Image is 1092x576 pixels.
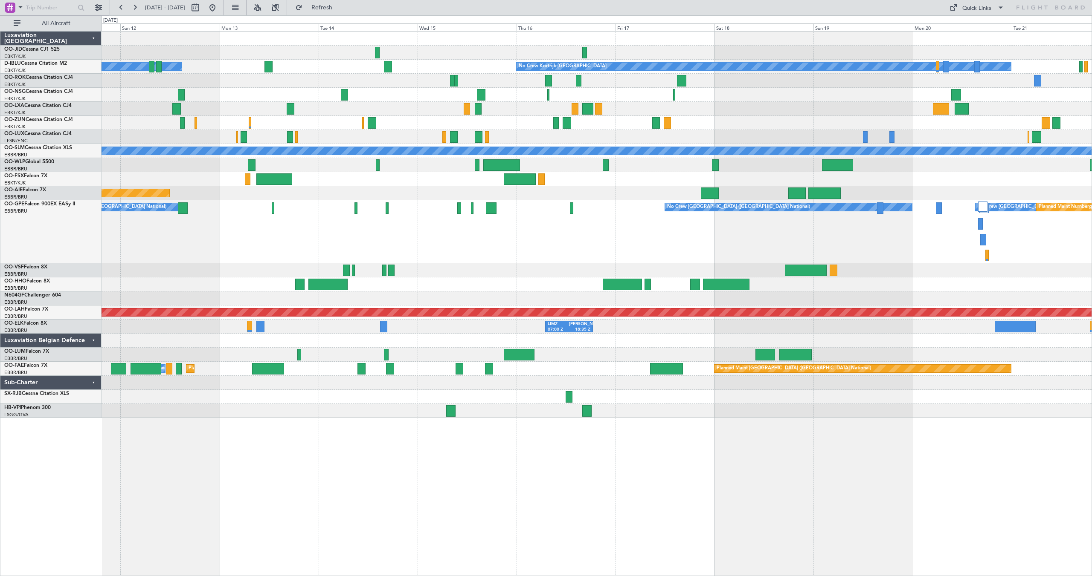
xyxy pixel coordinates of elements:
span: SX-RJB [4,391,22,396]
span: OO-FAE [4,363,24,368]
div: Sun 19 [813,23,912,31]
a: EBKT/KJK [4,67,26,74]
div: Mon 13 [220,23,319,31]
span: OO-AIE [4,187,23,193]
div: LIMZ [548,321,569,327]
a: OO-ROKCessna Citation CJ4 [4,75,73,80]
a: LSGG/GVA [4,412,29,418]
span: OO-JID [4,47,22,52]
a: EBBR/BRU [4,208,27,214]
a: OO-SLMCessna Citation XLS [4,145,72,150]
span: OO-VSF [4,265,24,270]
a: D-IBLUCessna Citation M2 [4,61,67,66]
div: 18:35 Z [569,327,590,333]
a: OO-ZUNCessna Citation CJ4 [4,117,73,122]
a: EBKT/KJK [4,95,26,102]
a: OO-FSXFalcon 7X [4,173,47,179]
a: OO-AIEFalcon 7X [4,187,46,193]
a: OO-LAHFalcon 7X [4,307,48,312]
a: EBKT/KJK [4,180,26,186]
a: OO-LXACessna Citation CJ4 [4,103,72,108]
a: OO-FAEFalcon 7X [4,363,47,368]
span: OO-GPE [4,202,24,207]
button: All Aircraft [9,17,93,30]
div: Wed 15 [418,23,517,31]
span: Refresh [304,5,340,11]
a: EBBR/BRU [4,285,27,291]
span: OO-ELK [4,321,23,326]
div: [DATE] [103,17,118,24]
a: LFSN/ENC [4,138,28,144]
a: OO-NSGCessna Citation CJ4 [4,89,73,94]
a: OO-GPEFalcon 900EX EASy II [4,202,75,207]
div: Sun 12 [120,23,219,31]
div: Fri 17 [616,23,714,31]
a: EBKT/KJK [4,81,26,88]
div: 07:00 Z [548,327,569,333]
span: OO-SLM [4,145,25,150]
a: N604GFChallenger 604 [4,293,61,298]
div: Mon 20 [913,23,1012,31]
a: EBBR/BRU [4,299,27,305]
span: All Aircraft [22,20,90,26]
span: OO-ROK [4,75,26,80]
a: EBBR/BRU [4,152,27,158]
a: EBKT/KJK [4,124,26,130]
a: OO-JIDCessna CJ1 525 [4,47,60,52]
div: Sat 18 [714,23,813,31]
span: HB-VPI [4,405,21,410]
span: OO-WLP [4,159,25,164]
a: SX-RJBCessna Citation XLS [4,391,69,396]
span: OO-ZUN [4,117,26,122]
span: OO-LUM [4,349,26,354]
a: EBBR/BRU [4,313,27,320]
span: OO-FSX [4,173,24,179]
a: EBBR/BRU [4,327,27,334]
span: [DATE] - [DATE] [145,4,185,12]
a: OO-LUMFalcon 7X [4,349,49,354]
div: Tue 14 [319,23,418,31]
span: N604GF [4,293,24,298]
span: OO-LUX [4,131,24,136]
a: OO-HHOFalcon 8X [4,279,50,284]
a: EBBR/BRU [4,271,27,277]
div: Planned Maint [GEOGRAPHIC_DATA] ([GEOGRAPHIC_DATA] National) [717,362,871,375]
div: Thu 16 [517,23,616,31]
button: Refresh [291,1,343,14]
span: OO-LAH [4,307,25,312]
span: OO-LXA [4,103,24,108]
div: No Crew [GEOGRAPHIC_DATA] ([GEOGRAPHIC_DATA] National) [667,201,810,213]
span: OO-NSG [4,89,26,94]
div: Planned Maint Melsbroek Air Base [189,362,263,375]
a: EBBR/BRU [4,369,27,376]
span: D-IBLU [4,61,21,66]
a: EBBR/BRU [4,166,27,172]
a: EBBR/BRU [4,194,27,200]
a: OO-WLPGlobal 5500 [4,159,54,164]
a: EBKT/KJK [4,53,26,60]
a: EBKT/KJK [4,109,26,116]
a: OO-VSFFalcon 8X [4,265,47,270]
span: OO-HHO [4,279,26,284]
div: [PERSON_NAME] [569,321,590,327]
input: Trip Number [26,1,75,14]
div: No Crew Kortrijk-[GEOGRAPHIC_DATA] [519,60,607,73]
a: EBBR/BRU [4,355,27,362]
a: HB-VPIPhenom 300 [4,405,51,410]
a: OO-ELKFalcon 8X [4,321,47,326]
a: OO-LUXCessna Citation CJ4 [4,131,72,136]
